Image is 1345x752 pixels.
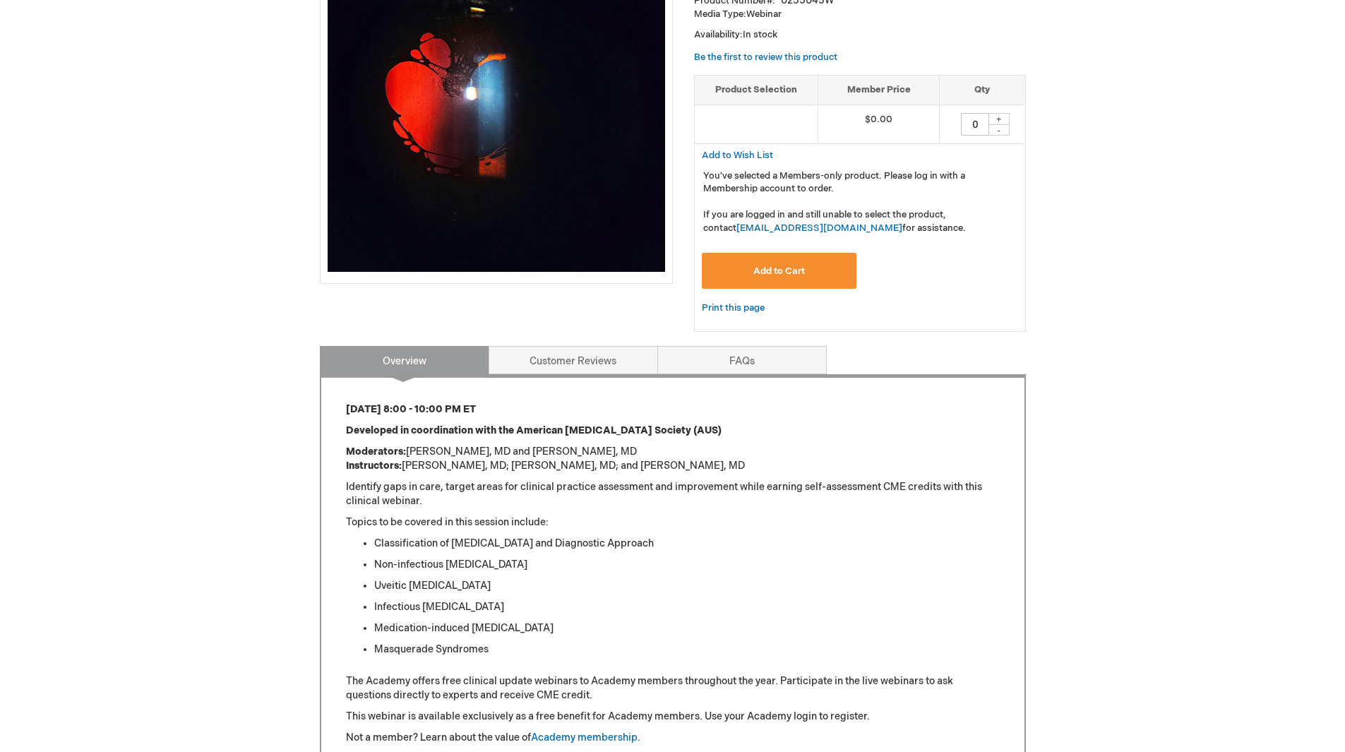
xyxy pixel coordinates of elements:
a: [EMAIL_ADDRESS][DOMAIN_NAME] [736,222,902,234]
input: Qty [961,113,989,136]
span: Add to Cart [753,265,805,277]
strong: Media Type: [694,8,746,20]
p: Topics to be covered in this session include: [346,515,1000,530]
li: Medication-induced [MEDICAL_DATA] [374,621,1000,635]
li: Classification of [MEDICAL_DATA] and Diagnostic Approach [374,537,1000,551]
a: Add to Wish List [702,149,773,161]
th: Member Price [818,76,940,105]
li: Masquerade Syndromes [374,643,1000,657]
a: FAQs [657,346,827,374]
p: Not a member? Learn about the value of . [346,731,1000,745]
span: Add to Wish List [702,150,773,161]
td: $0.00 [818,105,940,143]
p: [PERSON_NAME], MD and [PERSON_NAME], MD [PERSON_NAME], MD; [PERSON_NAME], MD; and [PERSON_NAME], MD [346,445,1000,473]
p: Identify gaps in care, target areas for clinical practice assessment and improvement while earnin... [346,480,1000,508]
strong: Moderators: [346,446,406,458]
p: Webinar [694,8,1026,21]
p: Availability: [694,28,1026,42]
li: Non-infectious [MEDICAL_DATA] [374,558,1000,572]
strong: [DATE] 8:00 - 10:00 PM ET [346,403,476,415]
li: Infectious [MEDICAL_DATA] [374,600,1000,614]
p: The Academy offers free clinical update webinars to Academy members throughout the year. Particip... [346,674,1000,703]
strong: Instructors: [346,460,402,472]
p: This webinar is available exclusively as a free benefit for Academy members. Use your Academy log... [346,710,1000,724]
li: Uveitic [MEDICAL_DATA] [374,579,1000,593]
button: Add to Cart [702,253,857,289]
p: You've selected a Members-only product. Please log in with a Membership account to order. If you ... [703,169,1017,235]
a: Academy membership [531,732,638,744]
a: Overview [320,346,489,374]
th: Product Selection [695,76,818,105]
div: - [988,124,1010,136]
div: + [988,113,1010,125]
a: Customer Reviews [489,346,658,374]
a: Print this page [702,299,765,317]
a: Be the first to review this product [694,52,837,63]
strong: Developed in coordination with the American [MEDICAL_DATA] Society (AUS) [346,424,722,436]
span: In stock [743,29,777,40]
th: Qty [940,76,1025,105]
